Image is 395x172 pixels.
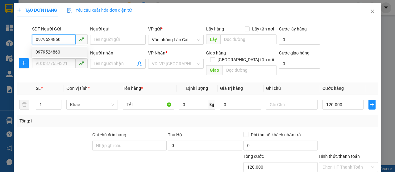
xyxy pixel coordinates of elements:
span: TẠO ĐƠN HÀNG [17,8,57,13]
div: Người nhận [90,50,146,56]
span: Tổng cước [243,154,264,159]
span: Thu Hộ [168,132,182,137]
span: Giá trị hàng [220,86,243,91]
input: Dọc đường [220,34,276,44]
input: Ghi Chú [266,100,318,110]
span: Yêu cầu xuất hóa đơn điện tử [67,8,132,13]
div: 0979524860 [32,47,87,57]
span: Cước hàng [322,86,344,91]
span: Lấy tận nơi [250,26,276,32]
span: phone [79,37,84,42]
button: Close [364,3,381,20]
span: Phí thu hộ khách nhận trả [248,131,303,138]
label: Hình thức thanh toán [319,154,360,159]
input: Cước lấy hàng [279,35,320,45]
span: Tên hàng [123,86,143,91]
span: [GEOGRAPHIC_DATA] tận nơi [215,56,276,63]
span: SL [36,86,41,91]
img: icon [67,8,72,13]
span: Giao hàng [206,50,226,55]
input: 0 [220,100,261,110]
span: Lấy hàng [206,26,224,31]
span: phone [79,61,84,66]
div: 0979524860 [35,49,83,55]
span: Giao [206,65,222,75]
input: Cước giao hàng [279,59,320,69]
button: delete [19,100,29,110]
div: Người gửi [90,26,146,32]
label: Cước giao hàng [279,50,310,55]
span: Đơn vị tính [66,86,89,91]
div: VP gửi [148,26,204,32]
input: Dọc đường [222,65,276,75]
input: Ghi chú đơn hàng [92,141,167,150]
th: Ghi chú [264,82,320,94]
div: SĐT Người Gửi [32,26,88,32]
span: plus [17,8,21,12]
span: plus [19,61,28,66]
button: plus [368,100,376,110]
span: close [370,9,375,14]
label: Ghi chú đơn hàng [92,132,126,137]
span: Định lượng [186,86,208,91]
span: plus [369,102,375,107]
span: Lấy [206,34,220,44]
span: user-add [137,61,142,66]
input: VD: Bàn, Ghế [123,100,174,110]
button: plus [19,58,29,68]
span: kg [209,100,215,110]
div: Tổng: 1 [19,118,153,124]
span: Khác [70,100,114,109]
span: VP Nhận [148,50,165,55]
label: Cước lấy hàng [279,26,307,31]
span: Văn phòng Lào Cai [152,35,200,44]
